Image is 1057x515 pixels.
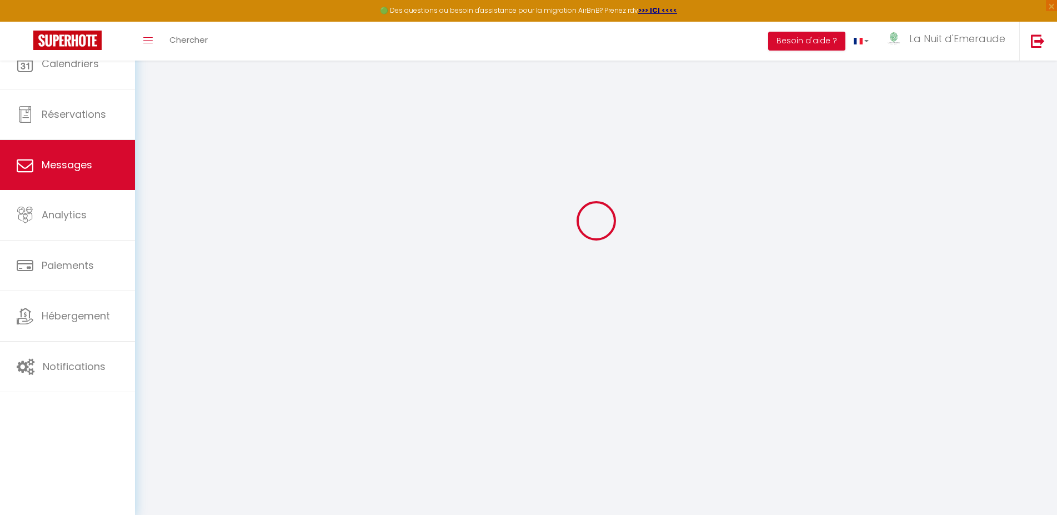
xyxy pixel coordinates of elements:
[42,107,106,121] span: Réservations
[33,31,102,50] img: Super Booking
[42,309,110,323] span: Hébergement
[885,32,902,46] img: ...
[638,6,677,15] a: >>> ICI <<<<
[877,22,1019,61] a: ... La Nuit d'Emeraude
[43,359,106,373] span: Notifications
[909,32,1005,46] span: La Nuit d'Emeraude
[161,22,216,61] a: Chercher
[1031,34,1045,48] img: logout
[42,208,87,222] span: Analytics
[42,158,92,172] span: Messages
[42,258,94,272] span: Paiements
[42,57,99,71] span: Calendriers
[768,32,845,51] button: Besoin d'aide ?
[169,34,208,46] span: Chercher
